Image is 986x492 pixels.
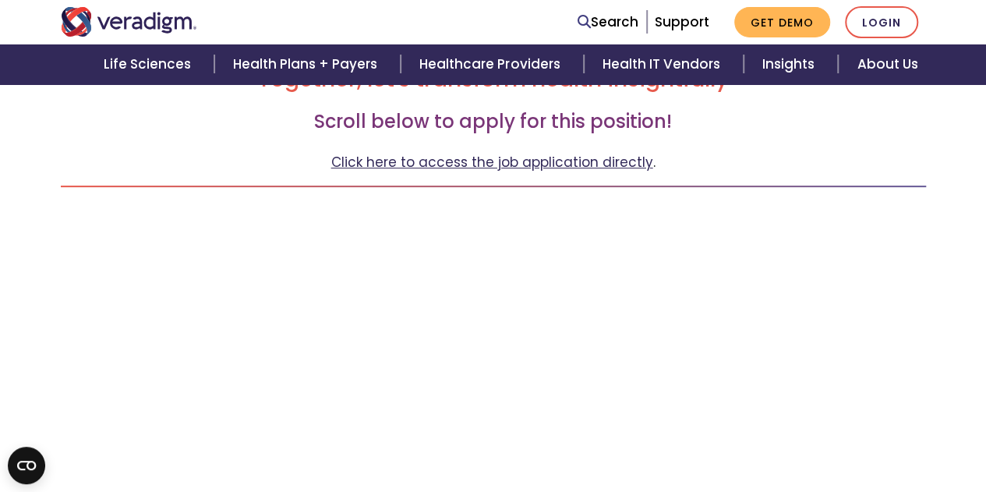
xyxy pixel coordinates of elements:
a: Get Demo [734,7,830,37]
a: Insights [744,44,838,84]
button: Open CMP widget [8,447,45,484]
a: Search [578,12,638,33]
a: Click here to access the job application directly [331,153,653,172]
a: Life Sciences [85,44,214,84]
h3: Scroll below to apply for this position! [61,111,926,133]
a: Health Plans + Payers [214,44,401,84]
a: About Us [838,44,936,84]
h2: Together, let's transform health insightfully [61,66,926,93]
img: Veradigm logo [61,7,197,37]
a: Support [655,12,709,31]
a: Health IT Vendors [584,44,744,84]
p: . [61,152,926,173]
a: Healthcare Providers [401,44,583,84]
a: Login [845,6,918,38]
